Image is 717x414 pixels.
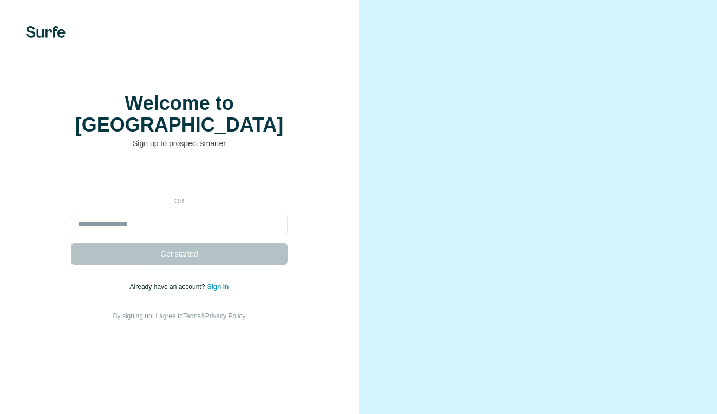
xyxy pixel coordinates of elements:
div: Sign in with Google. Opens in new tab [71,165,288,189]
a: Privacy Policy [205,312,246,320]
h1: Welcome to [GEOGRAPHIC_DATA] [71,93,288,136]
a: Terms [183,312,201,320]
a: Sign in [207,283,229,291]
img: Surfe's logo [26,26,66,38]
span: Already have an account? [130,283,207,291]
iframe: Sign in with Google Button [66,165,293,189]
span: By signing up, I agree to & [113,312,246,320]
p: Sign up to prospect smarter [71,138,288,149]
p: or [162,196,197,206]
iframe: Sign in with Google Dialog [494,11,706,159]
